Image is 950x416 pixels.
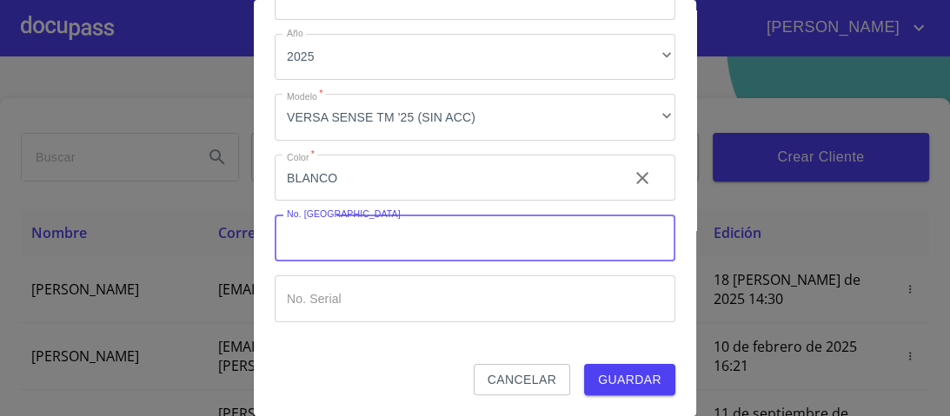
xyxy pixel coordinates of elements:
[275,94,675,141] div: VERSA SENSE TM '25 (SIN ACC)
[621,157,663,199] button: clear input
[275,34,675,81] div: 2025
[488,369,556,391] span: Cancelar
[598,369,661,391] span: Guardar
[584,364,675,396] button: Guardar
[474,364,570,396] button: Cancelar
